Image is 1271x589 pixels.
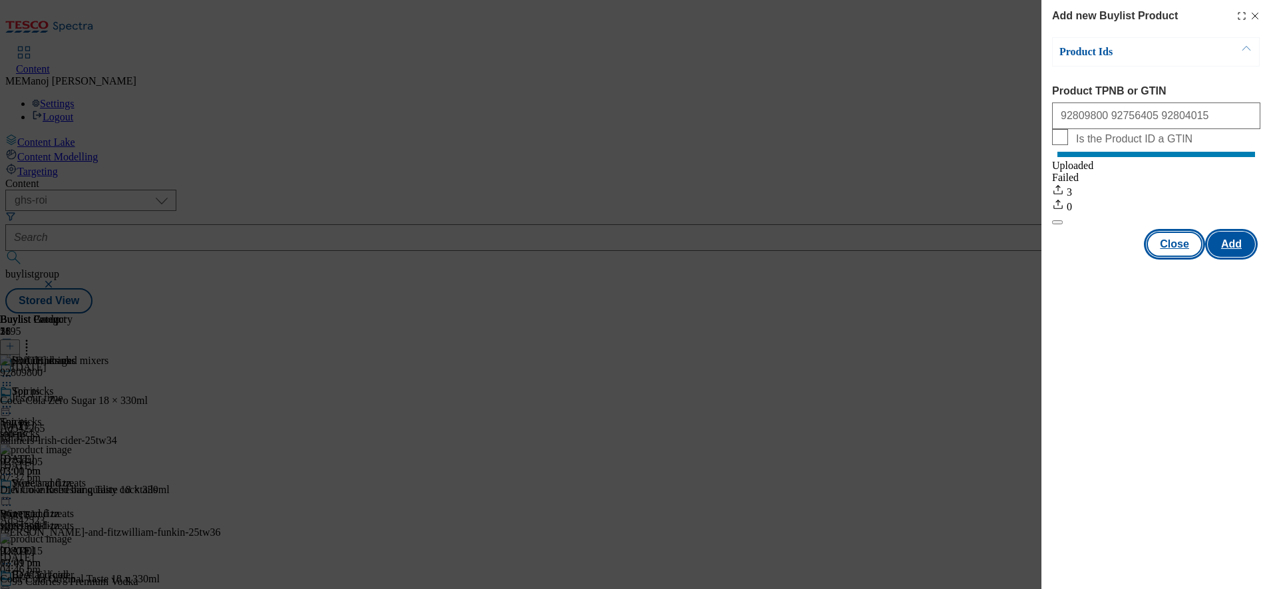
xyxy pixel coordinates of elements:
[1076,133,1192,145] span: Is the Product ID a GTIN
[1059,45,1199,59] p: Product Ids
[1052,102,1260,129] input: Enter 1 or 20 space separated Product TPNB or GTIN
[1208,232,1255,257] button: Add
[1052,172,1260,184] div: Failed
[1052,184,1260,198] div: 3
[1052,160,1260,172] div: Uploaded
[1052,198,1260,213] div: 0
[1052,8,1178,24] h4: Add new Buylist Product
[1147,232,1202,257] button: Close
[1052,85,1260,97] label: Product TPNB or GTIN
